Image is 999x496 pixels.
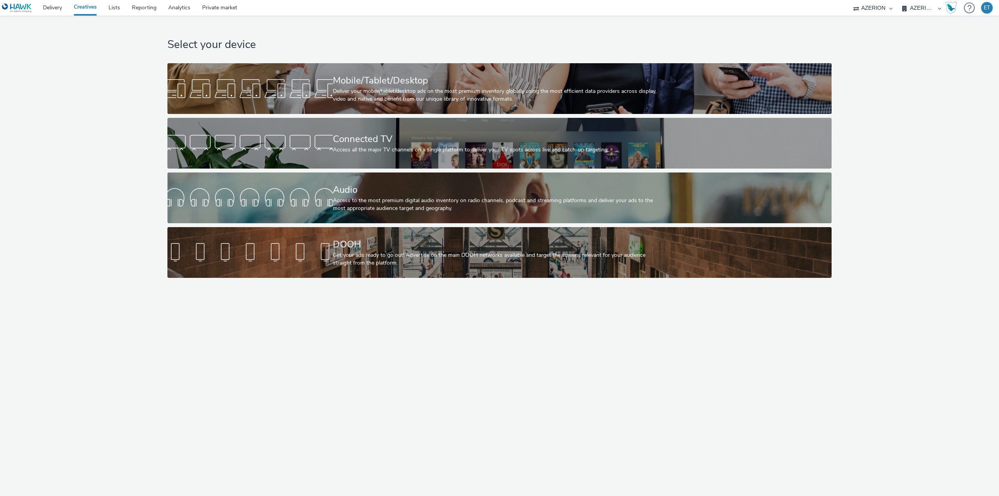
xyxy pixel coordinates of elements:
a: DOOHGet your ads ready to go out! Advertise on the main DOOH networks available and target the sc... [167,227,832,278]
div: DOOH [333,238,663,251]
div: Deliver your mobile/tablet/desktop ads on the most premium inventory globally using the most effi... [333,87,663,103]
div: Access all the major TV channels on a single platform to deliver your TV spots across live and ca... [333,146,663,154]
div: Access to the most premium digital audio inventory on radio channels, podcast and streaming platf... [333,197,663,213]
h1: Select your device [167,37,832,52]
div: ET [984,2,990,14]
a: Mobile/Tablet/DesktopDeliver your mobile/tablet/desktop ads on the most premium inventory globall... [167,63,832,114]
a: Connected TVAccess all the major TV channels on a single platform to deliver your TV spots across... [167,118,832,169]
div: Audio [333,183,663,197]
div: Connected TV [333,132,663,146]
img: undefined Logo [2,3,32,13]
img: Hawk Academy [945,2,957,14]
a: AudioAccess to the most premium digital audio inventory on radio channels, podcast and streaming ... [167,172,832,223]
div: Get your ads ready to go out! Advertise on the main DOOH networks available and target the screen... [333,251,663,267]
div: Mobile/Tablet/Desktop [333,74,663,87]
a: Hawk Academy [945,2,960,14]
